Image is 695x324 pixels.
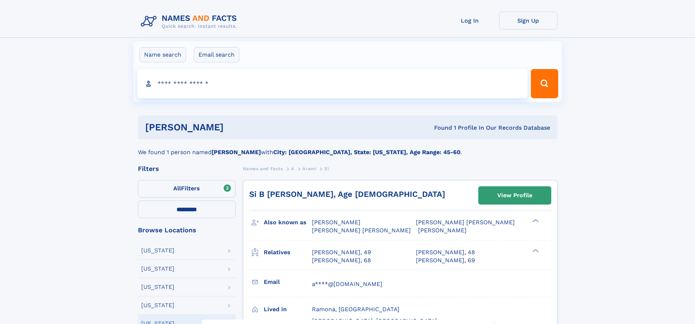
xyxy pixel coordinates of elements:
[312,227,411,234] span: [PERSON_NAME] [PERSON_NAME]
[530,248,539,253] div: ❯
[212,149,261,156] b: [PERSON_NAME]
[264,246,312,259] h3: Relatives
[141,266,174,272] div: [US_STATE]
[138,12,243,31] img: Logo Names and Facts
[416,219,515,226] span: [PERSON_NAME] [PERSON_NAME]
[138,139,557,157] div: We found 1 person named with .
[249,190,445,199] a: Si B [PERSON_NAME], Age [DEMOGRAPHIC_DATA]
[416,256,475,264] a: [PERSON_NAME], 69
[194,47,239,62] label: Email search
[312,219,360,226] span: [PERSON_NAME]
[243,164,283,173] a: Names and Facts
[264,276,312,288] h3: Email
[291,164,294,173] a: A
[291,166,294,171] span: A
[141,248,174,254] div: [US_STATE]
[141,284,174,290] div: [US_STATE]
[302,164,316,173] a: Arami
[139,47,186,62] label: Name search
[531,69,558,98] button: Search Button
[173,185,181,192] span: All
[530,218,539,223] div: ❯
[312,248,371,256] a: [PERSON_NAME], 49
[302,166,316,171] span: Arami
[141,302,174,308] div: [US_STATE]
[329,124,550,132] div: Found 1 Profile In Our Records Database
[418,227,467,234] span: [PERSON_NAME]
[324,166,329,171] span: Si
[441,12,499,30] a: Log In
[479,187,551,204] a: View Profile
[138,165,236,172] div: Filters
[264,216,312,229] h3: Also known as
[499,12,557,30] a: Sign Up
[273,149,460,156] b: City: [GEOGRAPHIC_DATA], State: [US_STATE], Age Range: 45-60
[497,187,532,204] div: View Profile
[416,248,475,256] a: [PERSON_NAME], 48
[312,306,399,313] span: Ramona, [GEOGRAPHIC_DATA]
[138,227,236,233] div: Browse Locations
[264,303,312,316] h3: Lived in
[312,256,371,264] a: [PERSON_NAME], 68
[138,180,236,198] label: Filters
[145,123,329,132] h1: [PERSON_NAME]
[137,69,528,98] input: search input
